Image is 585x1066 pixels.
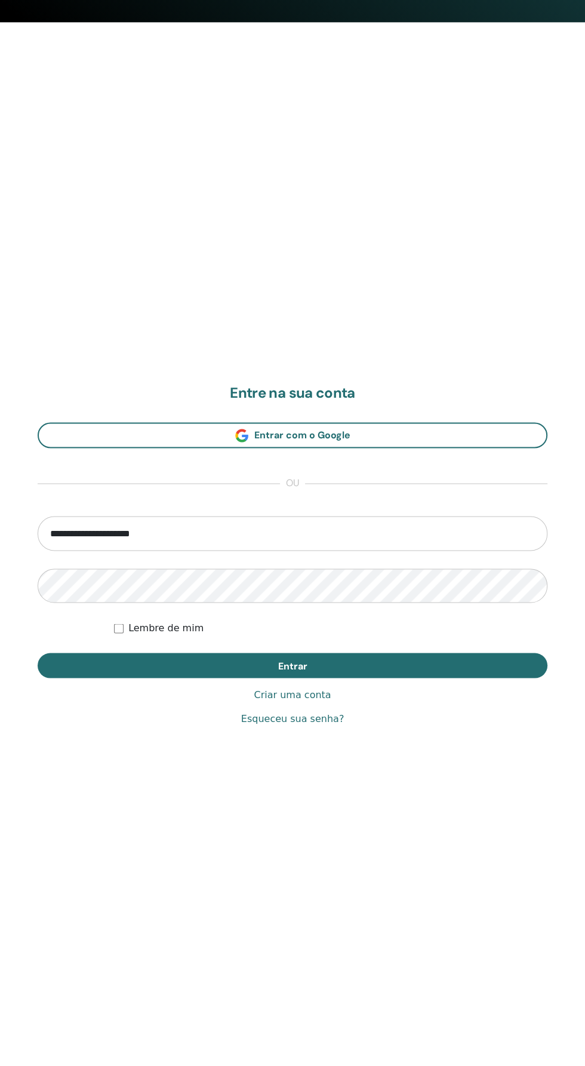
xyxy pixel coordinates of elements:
[114,620,547,635] div: Mantenha-me autenticado indefinidamente ou até que eu faça logout manualmente
[38,653,547,678] button: Entrar
[128,622,204,633] font: Lembre de mim
[278,659,307,672] font: Entrar
[241,712,344,724] font: Esqueceu sua senha?
[254,429,350,441] font: Entrar com o Google
[230,383,355,402] font: Entre na sua conta
[38,422,547,448] a: Entrar com o Google
[254,687,331,702] a: Criar uma conta
[241,711,344,726] a: Esqueceu sua senha?
[286,477,299,489] font: ou
[254,689,331,700] font: Criar uma conta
